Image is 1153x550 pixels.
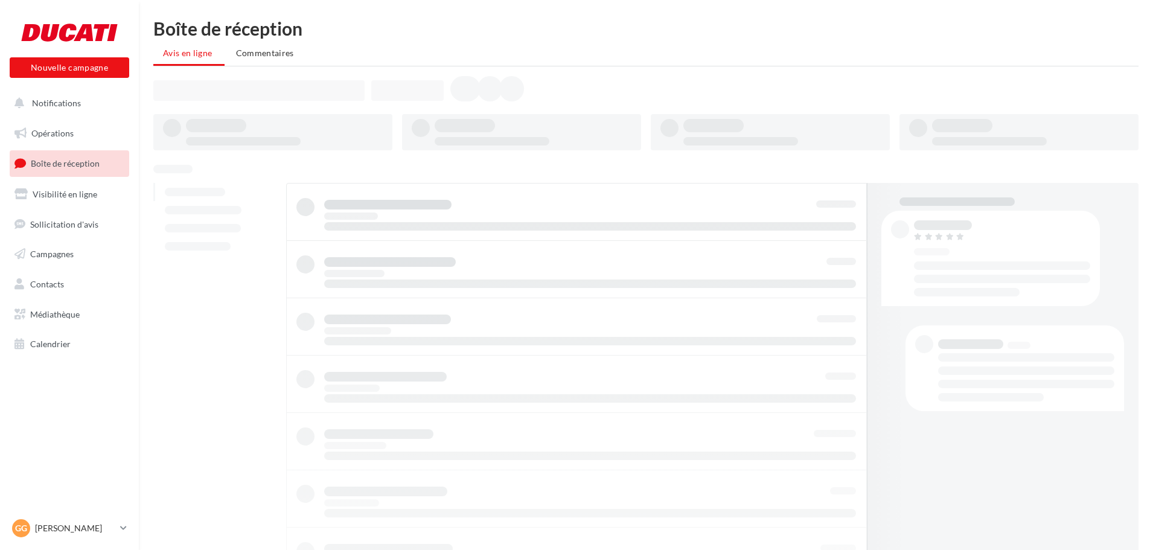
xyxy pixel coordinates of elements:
[7,212,132,237] a: Sollicitation d'avis
[31,128,74,138] span: Opérations
[30,309,80,319] span: Médiathèque
[7,331,132,357] a: Calendrier
[7,182,132,207] a: Visibilité en ligne
[10,57,129,78] button: Nouvelle campagne
[153,19,1139,37] div: Boîte de réception
[32,98,81,108] span: Notifications
[7,150,132,176] a: Boîte de réception
[7,91,127,116] button: Notifications
[7,121,132,146] a: Opérations
[30,249,74,259] span: Campagnes
[35,522,115,534] p: [PERSON_NAME]
[7,272,132,297] a: Contacts
[7,302,132,327] a: Médiathèque
[33,189,97,199] span: Visibilité en ligne
[31,158,100,168] span: Boîte de réception
[10,517,129,540] a: Gg [PERSON_NAME]
[30,339,71,349] span: Calendrier
[30,219,98,229] span: Sollicitation d'avis
[30,279,64,289] span: Contacts
[7,241,132,267] a: Campagnes
[15,522,27,534] span: Gg
[236,48,294,58] span: Commentaires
